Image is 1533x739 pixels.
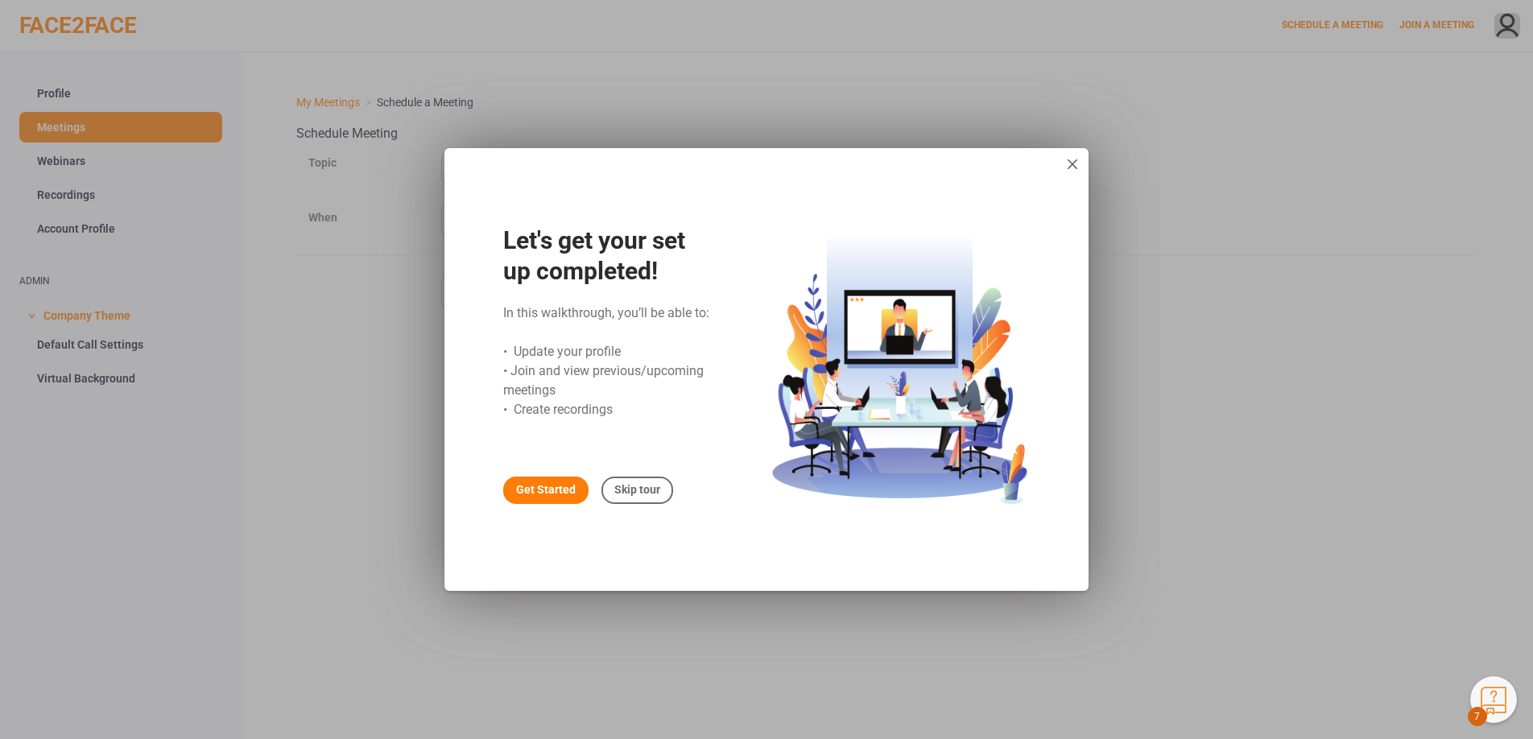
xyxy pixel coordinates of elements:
div: Skip tour [601,477,673,504]
td: In this walkthrough, you’ll be able to: • Update your profile • Join and view previous/upcoming m... [502,148,710,591]
button: Knowledge Center Bot, also known as KC Bot is an onboarding assistant that allows you to see the ... [1470,676,1517,723]
span: Let's get your set up completed! [503,226,685,285]
div: ∑aåāБδ ⷺ [6,6,235,22]
span: 7 [1468,707,1487,726]
img: 529f8e19-6579-4d44-ac2b-6317457d1a0c.png [761,218,1039,522]
div: Get Started [503,477,589,504]
div: ∑aåāБδ ⷺ [6,22,235,37]
div: close [1064,156,1081,172]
